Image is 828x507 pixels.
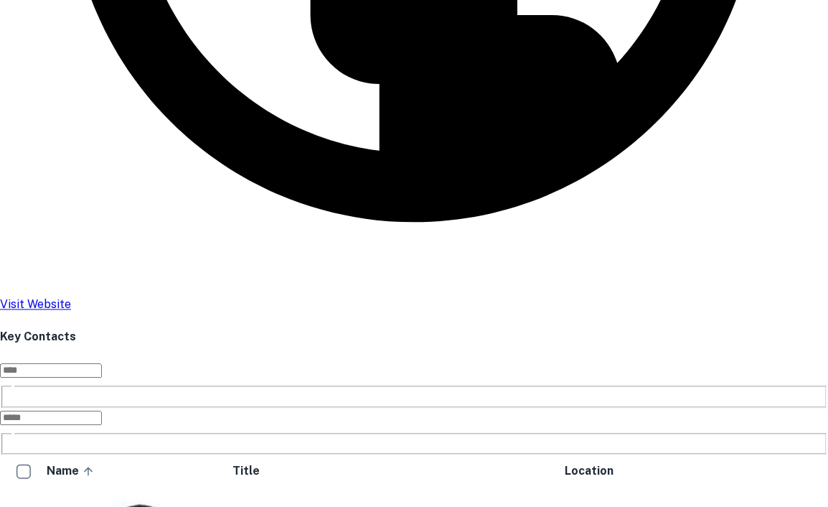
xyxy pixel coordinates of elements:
th: Title [232,457,563,487]
th: Location [565,457,720,487]
iframe: Chat Widget [756,392,828,461]
span: Location [565,463,614,480]
span: Name [47,463,98,480]
span: Title [232,463,278,480]
th: Name [46,457,230,487]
